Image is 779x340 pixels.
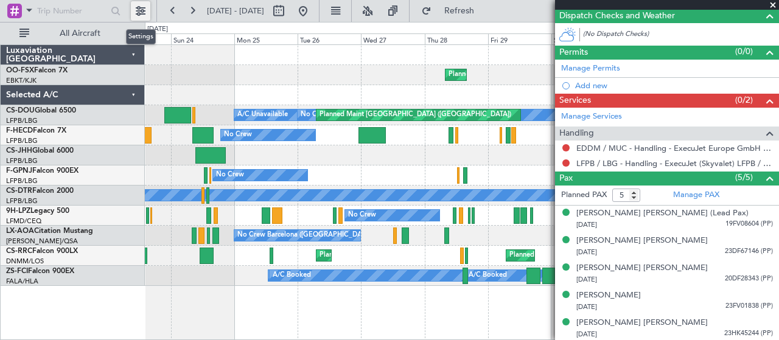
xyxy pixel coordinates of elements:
[576,158,773,168] a: LFPB / LBG - Handling - ExecuJet (Skyvalet) LFPB / LBG
[725,274,773,284] span: 20DF28343 (PP)
[6,187,32,195] span: CS-DTR
[237,106,288,124] div: A/C Unavailable
[576,207,749,220] div: [PERSON_NAME] [PERSON_NAME] (Lead Pax)
[6,257,44,266] a: DNMM/LOS
[559,127,594,141] span: Handling
[559,46,588,60] span: Permits
[735,45,753,58] span: (0/0)
[6,237,78,246] a: [PERSON_NAME]/QSA
[576,248,597,257] span: [DATE]
[576,275,597,284] span: [DATE]
[725,246,773,257] span: 23DF67146 (PP)
[6,196,38,206] a: LFPB/LBG
[576,262,708,274] div: [PERSON_NAME] [PERSON_NAME]
[416,1,489,21] button: Refresh
[234,33,298,44] div: Mon 25
[561,189,607,201] label: Planned PAX
[6,176,38,186] a: LFPB/LBG
[216,166,244,184] div: No Crew
[576,302,597,311] span: [DATE]
[576,143,773,153] a: EDDM / MUC - Handling - ExecuJet Europe GmbH EDDM / MUC
[449,66,590,84] div: Planned Maint Kortrijk-[GEOGRAPHIC_DATA]
[673,189,719,201] a: Manage PAX
[6,248,32,255] span: CS-RRC
[224,126,252,144] div: No Crew
[583,29,779,42] div: (No Dispatch Checks)
[6,248,78,255] a: CS-RRCFalcon 900LX
[559,172,573,186] span: Pax
[6,268,74,275] a: ZS-FCIFalcon 900EX
[6,207,30,215] span: 9H-LPZ
[32,29,128,38] span: All Aircraft
[725,219,773,229] span: 19FV08604 (PP)
[469,266,507,285] div: A/C Booked
[361,33,424,44] div: Wed 27
[6,107,35,114] span: CS-DOU
[298,33,361,44] div: Tue 26
[735,171,753,184] span: (5/5)
[735,94,753,106] span: (0/2)
[6,167,79,175] a: F-GPNJFalcon 900EX
[320,106,511,124] div: Planned Maint [GEOGRAPHIC_DATA] ([GEOGRAPHIC_DATA])
[725,301,773,311] span: 23FV01838 (PP)
[559,9,675,23] span: Dispatch Checks and Weather
[6,147,74,154] a: CS-JHHGlobal 6000
[576,290,641,302] div: [PERSON_NAME]
[576,317,708,329] div: [PERSON_NAME] [PERSON_NAME]
[561,111,622,123] a: Manage Services
[37,2,107,20] input: Trip Number
[6,76,37,85] a: EBKT/KJK
[348,206,376,224] div: No Crew
[6,156,38,165] a: LFPB/LBG
[576,235,708,247] div: [PERSON_NAME] [PERSON_NAME]
[6,217,41,226] a: LFMD/CEQ
[6,127,66,134] a: F-HECDFalcon 7X
[6,136,38,145] a: LFPB/LBG
[488,33,551,44] div: Fri 29
[434,7,485,15] span: Refresh
[6,227,93,235] a: LX-AOACitation Mustang
[425,33,488,44] div: Thu 28
[207,5,264,16] span: [DATE] - [DATE]
[126,29,156,44] div: Settings
[6,268,28,275] span: ZS-FCI
[301,106,329,124] div: No Crew
[576,330,597,339] span: [DATE]
[576,220,597,229] span: [DATE]
[724,328,773,339] span: 23HK45244 (PP)
[6,207,69,215] a: 9H-LPZLegacy 500
[6,277,38,286] a: FALA/HLA
[575,80,773,91] div: Add new
[237,226,373,245] div: No Crew Barcelona ([GEOGRAPHIC_DATA])
[6,147,32,154] span: CS-JHH
[559,94,591,108] span: Services
[6,187,74,195] a: CS-DTRFalcon 2000
[273,266,311,285] div: A/C Booked
[6,67,68,74] a: OO-FSXFalcon 7X
[6,67,34,74] span: OO-FSX
[13,24,132,43] button: All Aircraft
[6,227,34,235] span: LX-AOA
[509,246,701,265] div: Planned Maint [GEOGRAPHIC_DATA] ([GEOGRAPHIC_DATA])
[320,246,511,265] div: Planned Maint [GEOGRAPHIC_DATA] ([GEOGRAPHIC_DATA])
[6,116,38,125] a: LFPB/LBG
[6,127,33,134] span: F-HECD
[551,33,615,44] div: Sat 30
[561,63,620,75] a: Manage Permits
[6,107,76,114] a: CS-DOUGlobal 6500
[6,167,32,175] span: F-GPNJ
[171,33,234,44] div: Sun 24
